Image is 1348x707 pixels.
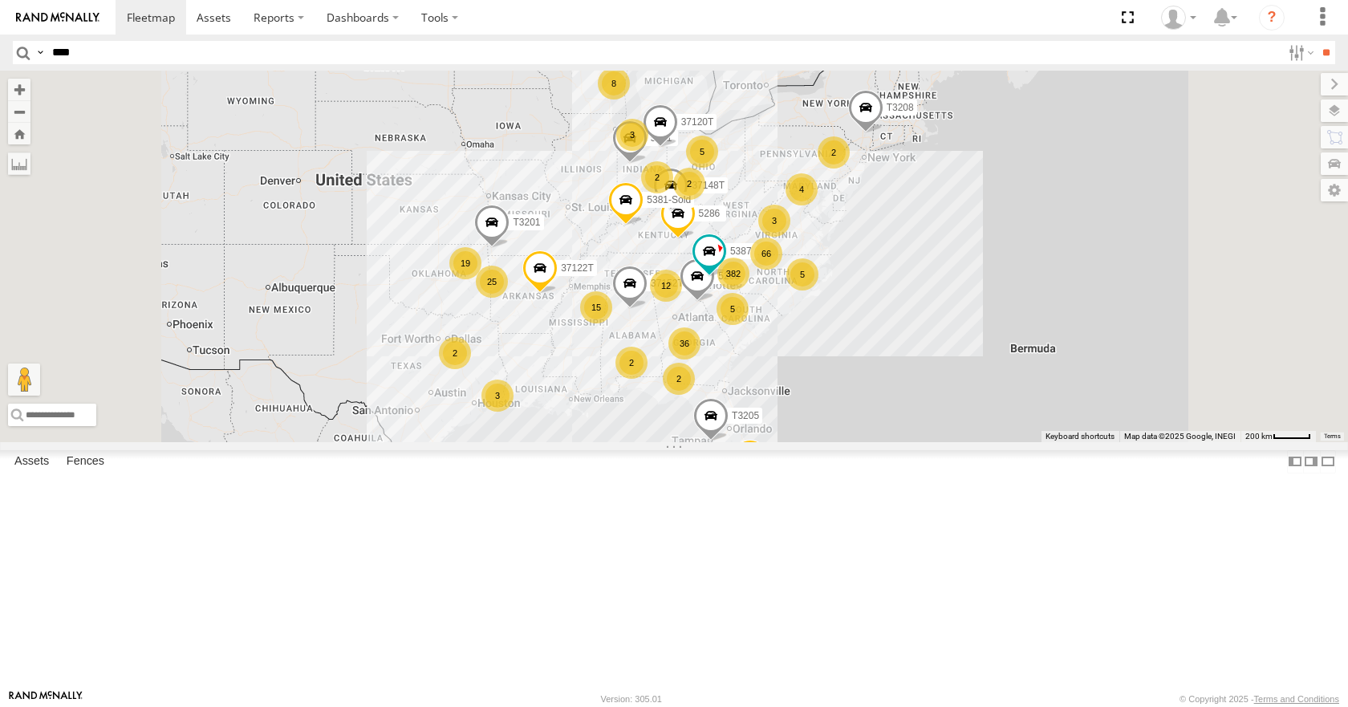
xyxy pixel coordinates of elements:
label: Fences [59,451,112,473]
div: 36 [668,327,700,360]
img: rand-logo.svg [16,12,99,23]
span: 5381-Sold [647,195,691,206]
button: Zoom in [8,79,30,100]
i: ? [1259,5,1285,30]
label: Dock Summary Table to the Right [1303,450,1319,473]
button: Keyboard shortcuts [1046,431,1115,442]
label: Map Settings [1321,179,1348,201]
span: T3208 [887,102,914,113]
div: 19 [449,247,481,279]
div: 15 [580,291,612,323]
button: Zoom Home [8,123,30,144]
label: Hide Summary Table [1320,450,1336,473]
span: 5286 [699,209,721,220]
div: 2 [673,168,705,200]
a: Terms [1324,433,1341,439]
div: 5 [717,293,749,325]
div: 2 [818,136,850,169]
div: 25 [476,266,508,298]
div: 4 [786,173,818,205]
label: Assets [6,451,57,473]
span: T3201 [513,217,540,229]
div: 2 [641,161,673,193]
div: Version: 305.01 [601,694,662,704]
div: 382 [717,258,749,290]
div: 3 [481,380,514,412]
button: Drag Pegman onto the map to open Street View [8,364,40,396]
div: 2 [439,337,471,369]
label: Measure [8,152,30,175]
div: 3 [758,205,790,237]
span: 37148T [692,180,725,191]
div: 12 [650,270,682,302]
span: Map data ©2025 Google, INEGI [1124,432,1236,441]
a: Visit our Website [9,691,83,707]
div: Jeff Vanhorn [1155,6,1202,30]
span: 200 km [1245,432,1273,441]
div: 8 [598,67,630,100]
div: 3 [616,119,648,151]
label: Search Filter Options [1282,41,1317,64]
button: Zoom out [8,100,30,123]
div: 5 [786,258,818,291]
span: 37122T [561,263,594,274]
label: Search Query [34,41,47,64]
div: 2 [663,363,695,395]
span: 37120T [681,117,714,128]
div: © Copyright 2025 - [1179,694,1339,704]
div: 66 [750,238,782,270]
a: Terms and Conditions [1254,694,1339,704]
span: 5387 [730,246,752,257]
div: 5 [686,136,718,168]
div: 2 [615,347,648,379]
span: T3205 [732,410,759,421]
label: Dock Summary Table to the Left [1287,450,1303,473]
button: Map Scale: 200 km per 44 pixels [1240,431,1316,442]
